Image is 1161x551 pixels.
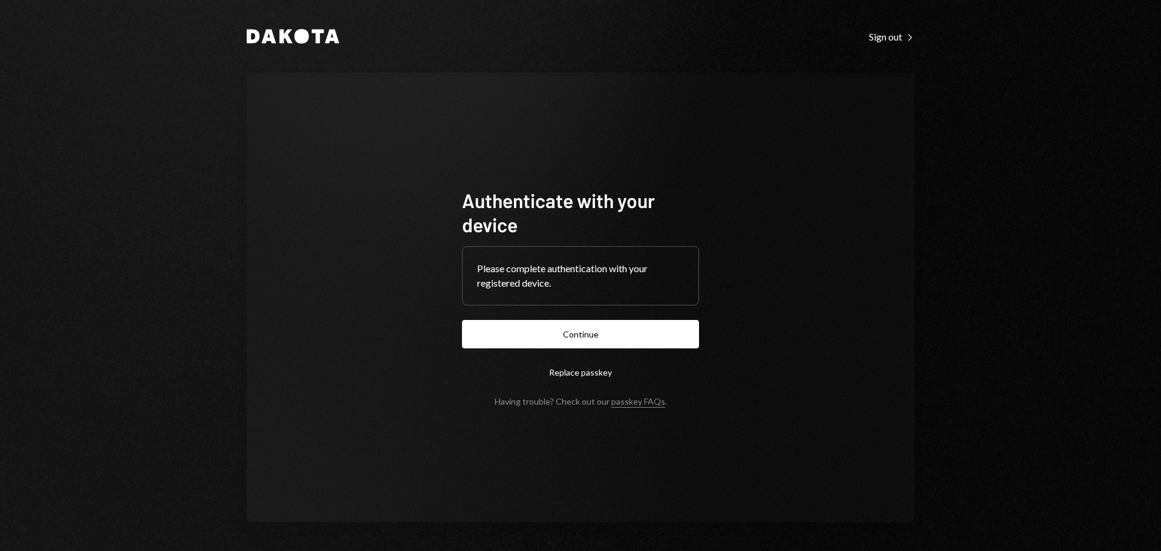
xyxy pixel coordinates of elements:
[495,396,667,406] div: Having trouble? Check out our .
[611,396,665,408] a: passkey FAQs
[462,358,699,386] button: Replace passkey
[462,320,699,348] button: Continue
[869,30,914,43] a: Sign out
[869,31,914,43] div: Sign out
[462,188,699,236] h1: Authenticate with your device
[477,261,684,290] div: Please complete authentication with your registered device.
